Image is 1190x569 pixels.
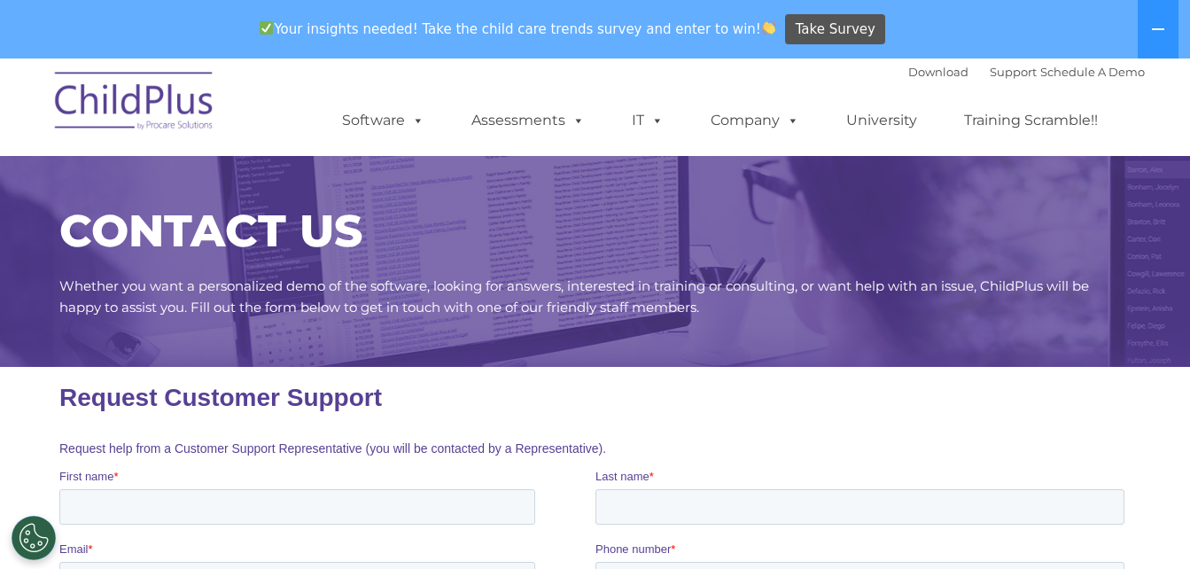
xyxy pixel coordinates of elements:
[693,103,817,138] a: Company
[946,103,1116,138] a: Training Scramble!!
[253,12,783,46] span: Your insights needed! Take the child care trends survey and enter to win!
[260,21,273,35] img: ✅
[454,103,603,138] a: Assessments
[46,59,223,148] img: ChildPlus by Procare Solutions
[59,204,362,258] span: CONTACT US
[908,65,968,79] a: Download
[536,103,590,116] span: Last name
[59,277,1089,316] span: Whether you want a personalized demo of the software, looking for answers, interested in training...
[762,21,775,35] img: 👏
[536,175,611,189] span: Phone number
[828,103,935,138] a: University
[785,14,885,45] a: Take Survey
[614,103,681,138] a: IT
[12,516,56,560] button: Cookies Settings
[1040,65,1145,79] a: Schedule A Demo
[324,103,442,138] a: Software
[990,65,1037,79] a: Support
[796,14,875,45] span: Take Survey
[908,65,1145,79] font: |
[900,378,1190,569] iframe: Chat Widget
